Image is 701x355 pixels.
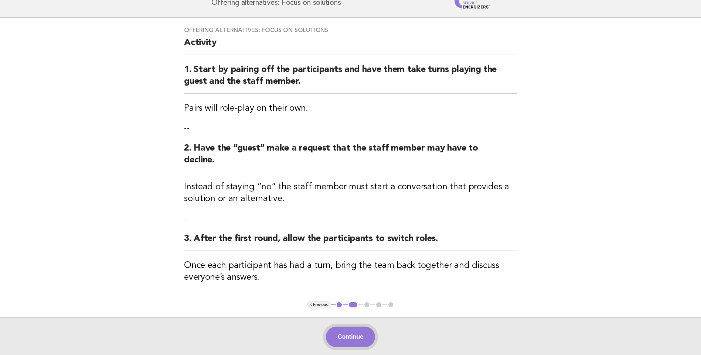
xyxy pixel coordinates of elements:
[307,301,331,309] button: < Previous
[184,260,517,283] h3: Once each participant has had a turn, bring the team back together and discuss everyone’s answers.
[184,37,517,55] h2: Activity
[348,301,358,309] button: 2
[184,103,517,114] h3: Pairs will role-play on their own.
[184,123,517,134] p: --
[336,301,343,309] button: 1
[184,214,517,224] p: --
[326,327,375,347] button: Continue
[184,181,517,205] h3: Instead of staying “no” the staff member must start a conversation that provides a solution or an...
[184,142,517,172] h2: 2. Have the “guest” make a request that the staff member may have to decline.
[184,64,517,94] h2: 1. Start by pairing off the participants and have them take turns playing the guest and the staff...
[184,27,517,34] h3: Offering alternatives: Focus on solutions
[184,233,517,251] h2: 3. After the first round, allow the participants to switch roles.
